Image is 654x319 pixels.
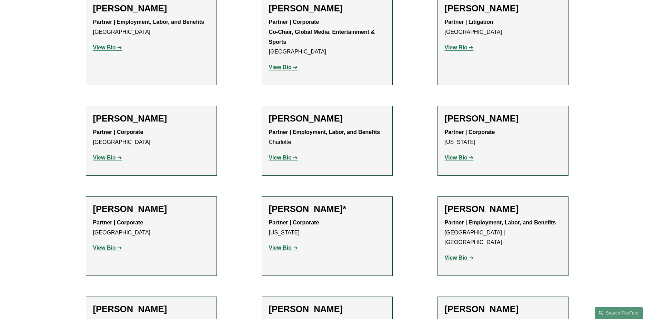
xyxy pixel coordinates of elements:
[269,245,292,251] strong: View Bio
[445,113,561,124] h2: [PERSON_NAME]
[445,17,561,37] p: [GEOGRAPHIC_DATA]
[93,204,210,214] h2: [PERSON_NAME]
[269,127,385,147] p: Charlotte
[93,155,116,161] strong: View Bio
[445,255,474,261] a: View Bio
[269,220,319,225] strong: Partner | Corporate
[93,113,210,124] h2: [PERSON_NAME]
[445,45,474,50] a: View Bio
[269,218,385,238] p: [US_STATE]
[269,304,385,315] h2: [PERSON_NAME]
[269,129,380,135] strong: Partner | Employment, Labor, and Benefits
[93,218,210,238] p: [GEOGRAPHIC_DATA]
[445,45,467,50] strong: View Bio
[445,204,561,214] h2: [PERSON_NAME]
[93,245,122,251] a: View Bio
[445,129,495,135] strong: Partner | Corporate
[445,255,467,261] strong: View Bio
[445,220,556,225] strong: Partner | Employment, Labor, and Benefits
[445,155,467,161] strong: View Bio
[595,307,643,319] a: Search this site
[269,155,292,161] strong: View Bio
[93,45,116,50] strong: View Bio
[269,19,376,45] strong: Partner | Corporate Co-Chair, Global Media, Entertainment & Sports
[93,245,116,251] strong: View Bio
[269,64,292,70] strong: View Bio
[445,304,561,315] h2: [PERSON_NAME]
[445,3,561,14] h2: [PERSON_NAME]
[269,155,298,161] a: View Bio
[93,155,122,161] a: View Bio
[445,218,561,248] p: [GEOGRAPHIC_DATA] | [GEOGRAPHIC_DATA]
[269,3,385,14] h2: [PERSON_NAME]
[93,3,210,14] h2: [PERSON_NAME]
[93,220,143,225] strong: Partner | Corporate
[93,127,210,147] p: [GEOGRAPHIC_DATA]
[445,155,474,161] a: View Bio
[269,113,385,124] h2: [PERSON_NAME]
[93,129,143,135] strong: Partner | Corporate
[445,127,561,147] p: [US_STATE]
[269,245,298,251] a: View Bio
[269,64,298,70] a: View Bio
[93,19,204,25] strong: Partner | Employment, Labor, and Benefits
[269,204,385,214] h2: [PERSON_NAME]*
[269,17,385,57] p: [GEOGRAPHIC_DATA]
[93,45,122,50] a: View Bio
[445,19,493,25] strong: Partner | Litigation
[93,17,210,37] p: [GEOGRAPHIC_DATA]
[93,304,210,315] h2: [PERSON_NAME]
